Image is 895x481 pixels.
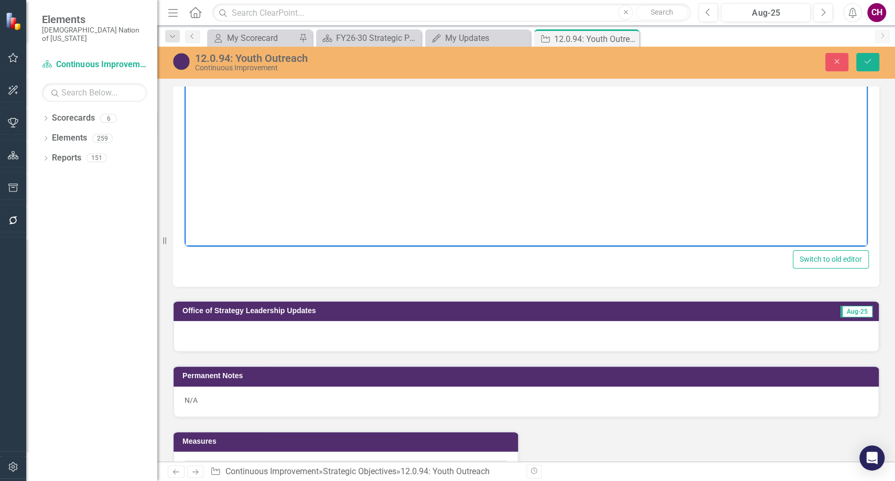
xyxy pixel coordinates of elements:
[859,445,885,471] div: Open Intercom Messenger
[100,114,117,123] div: 6
[725,7,807,19] div: Aug-25
[42,13,147,26] span: Elements
[635,5,688,20] button: Search
[840,306,872,317] span: Aug-25
[182,437,513,445] h3: Measures
[319,31,418,45] a: FY26-30 Strategic Plan
[225,466,319,476] a: Continuous Improvement
[92,134,113,143] div: 259
[721,3,811,22] button: Aug-25
[867,3,886,22] button: CH
[185,63,868,247] iframe: Rich Text Area
[182,372,874,380] h3: Permanent Notes
[554,33,637,46] div: 12.0.94: Youth Outreach
[227,31,296,45] div: My Scorecard
[42,26,147,43] small: [DEMOGRAPHIC_DATA] Nation of [US_STATE]
[401,466,490,476] div: 12.0.94: Youth Outreach
[42,83,147,102] input: Search Below...
[87,154,107,163] div: 151
[173,53,190,70] img: CI In Progress
[195,64,567,72] div: Continuous Improvement
[428,31,527,45] a: My Updates
[5,12,24,30] img: ClearPoint Strategy
[210,466,518,478] div: » »
[651,8,673,16] span: Search
[323,466,396,476] a: Strategic Objectives
[445,31,527,45] div: My Updates
[336,31,418,45] div: FY26-30 Strategic Plan
[182,307,736,315] h3: Office of Strategy Leadership Updates
[185,395,868,405] p: N/A
[42,59,147,71] a: Continuous Improvement
[52,112,95,124] a: Scorecards
[793,250,869,269] button: Switch to old editor
[212,4,691,22] input: Search ClearPoint...
[195,52,567,64] div: 12.0.94: Youth Outreach
[210,31,296,45] a: My Scorecard
[52,152,81,164] a: Reports
[52,132,87,144] a: Elements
